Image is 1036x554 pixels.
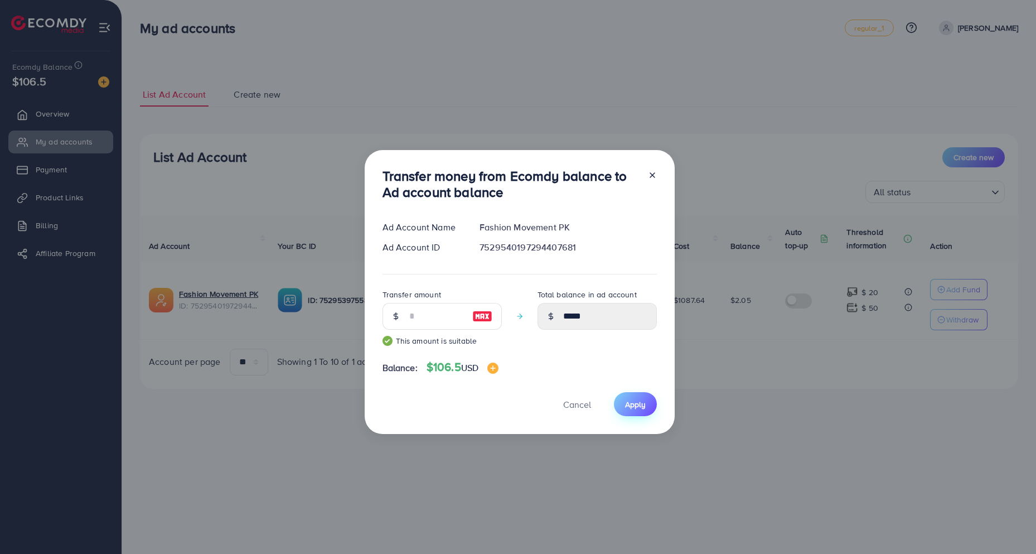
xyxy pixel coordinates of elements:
[461,362,478,374] span: USD
[383,168,639,200] h3: Transfer money from Ecomdy balance to Ad account balance
[427,360,498,374] h4: $106.5
[383,289,441,300] label: Transfer amount
[563,398,591,411] span: Cancel
[383,362,418,374] span: Balance:
[374,221,471,234] div: Ad Account Name
[471,241,665,254] div: 7529540197294407681
[625,399,646,410] span: Apply
[549,392,605,416] button: Cancel
[989,504,1028,546] iframe: Chat
[383,336,393,346] img: guide
[374,241,471,254] div: Ad Account ID
[538,289,637,300] label: Total balance in ad account
[471,221,665,234] div: Fashion Movement PK
[487,363,498,374] img: image
[472,310,492,323] img: image
[614,392,657,416] button: Apply
[383,335,502,346] small: This amount is suitable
